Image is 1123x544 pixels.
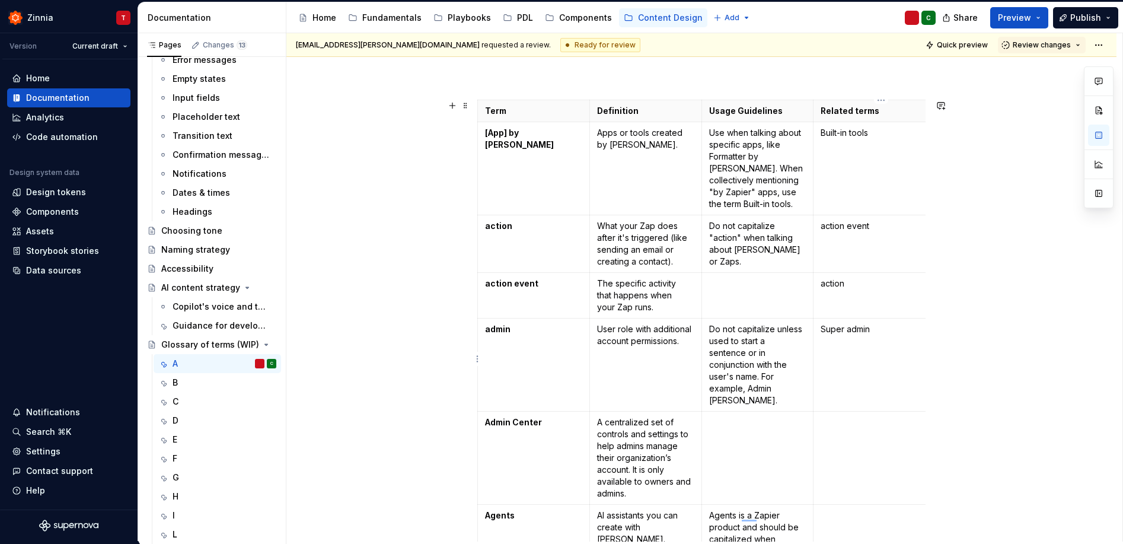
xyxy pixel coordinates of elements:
a: Fundamentals [343,8,426,27]
div: C [173,396,178,408]
div: Page tree [293,6,707,30]
a: Home [7,69,130,88]
div: Contact support [26,465,93,477]
div: Empty states [173,73,226,85]
a: AC [154,354,281,373]
span: Add [725,13,739,23]
div: Code automation [26,131,98,143]
div: Home [312,12,336,24]
div: C [270,358,273,370]
div: Documentation [148,12,281,24]
a: Components [7,202,130,221]
div: Fundamentals [362,12,422,24]
a: Placeholder text [154,107,281,126]
div: Transition text [173,130,232,142]
strong: action event [485,278,538,288]
a: E [154,430,281,449]
strong: action [485,221,512,231]
div: Naming strategy [161,244,230,256]
a: B [154,373,281,392]
div: Version [9,42,37,51]
button: Current draft [67,38,133,55]
a: Glossary of terms (WIP) [142,335,281,354]
button: Help [7,481,130,500]
div: Choosing tone [161,225,222,237]
a: Supernova Logo [39,520,98,532]
span: Current draft [72,42,118,51]
span: Publish [1070,12,1101,24]
a: D [154,411,281,430]
div: Glossary of terms (WIP) [161,339,259,351]
div: L [173,529,177,540]
p: User role with additional account permissions. [597,323,694,347]
button: Share [936,7,985,28]
a: H [154,487,281,506]
div: Design system data [9,168,79,177]
p: Term [485,105,582,117]
div: Notifications [173,168,226,180]
a: Playbooks [429,8,496,27]
div: Help [26,485,45,497]
a: Accessibility [142,259,281,278]
a: Code automation [7,128,130,147]
div: Design tokens [26,186,86,198]
div: Playbooks [448,12,491,24]
p: Apps or tools created by [PERSON_NAME]. [597,127,694,151]
a: Settings [7,442,130,461]
span: Share [953,12,978,24]
button: Add [710,9,754,26]
div: D [173,415,178,427]
div: Analytics [26,112,64,123]
p: Related terms [821,105,942,117]
div: Placeholder text [173,111,240,123]
div: Data sources [26,265,81,276]
a: Data sources [7,261,130,280]
div: Copilot's voice and tone [173,301,270,313]
div: T [121,13,126,23]
span: [EMAIL_ADDRESS][PERSON_NAME][DOMAIN_NAME] [296,40,480,49]
div: G [173,472,179,483]
div: Changes [203,40,247,50]
a: Dates & times [154,183,281,202]
p: action [821,278,942,290]
a: C [154,392,281,411]
button: Review changes [998,37,1086,53]
strong: Agents [485,510,515,520]
a: Guidance for developers [154,316,281,335]
span: Review changes [1013,40,1071,50]
div: PDL [517,12,533,24]
span: 13 [237,40,247,50]
div: I [173,510,175,521]
a: Choosing tone [142,221,281,240]
a: Content Design [619,8,707,27]
a: Storybook stories [7,241,130,260]
p: Definition [597,105,694,117]
div: Assets [26,225,54,237]
button: ZinniaT [2,5,135,30]
div: Headings [173,206,212,218]
div: Documentation [26,92,90,104]
a: Input fields [154,88,281,107]
a: Naming strategy [142,240,281,259]
p: The specific activity that happens when your Zap runs. [597,278,694,313]
div: F [173,453,177,465]
div: Zinnia [27,12,53,24]
a: Analytics [7,108,130,127]
a: F [154,449,281,468]
div: H [173,491,178,502]
strong: Admin Center [485,417,542,427]
img: 45b30344-6175-44f5-928b-e1fa7fb9357c.png [8,11,23,25]
p: Do not capitalize "action" when talking about [PERSON_NAME] or Zaps. [709,220,806,268]
button: Preview [990,7,1048,28]
button: Quick preview [922,37,993,53]
div: Guidance for developers [173,320,270,332]
span: requested a review. [296,40,551,50]
button: Search ⌘K [7,422,130,441]
p: Use when talking about specific apps, like Formatter by [PERSON_NAME]. When collectively mentioni... [709,127,806,210]
p: Built-in tools [821,127,942,139]
div: Ready for review [560,38,640,52]
a: Headings [154,202,281,221]
div: AI content strategy [161,282,240,294]
a: Empty states [154,69,281,88]
div: Search ⌘K [26,426,71,438]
